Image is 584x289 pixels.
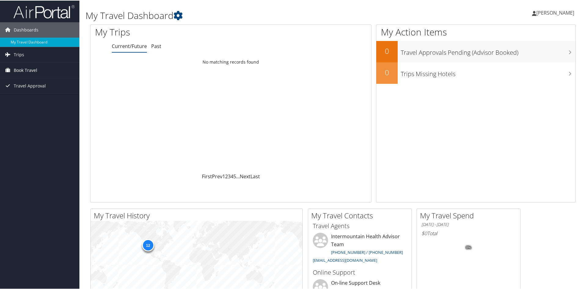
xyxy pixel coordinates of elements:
a: [PHONE_NUMBER] / [PHONE_NUMBER] [331,249,403,254]
a: Past [151,42,161,49]
span: [PERSON_NAME] [536,9,574,16]
h2: 0 [376,67,398,77]
a: [EMAIL_ADDRESS][DOMAIN_NAME] [313,257,377,262]
span: Book Travel [14,62,37,77]
a: Last [250,172,260,179]
span: Trips [14,46,24,62]
h3: Trips Missing Hotels [401,66,575,78]
h2: My Travel Contacts [311,210,411,220]
a: 2 [225,172,228,179]
a: Current/Future [112,42,147,49]
h2: 0 [376,45,398,56]
h3: Online Support [313,268,407,276]
span: $0 [422,229,427,236]
img: airportal-logo.png [13,4,75,18]
a: 1 [222,172,225,179]
span: Dashboards [14,22,38,37]
a: 0Trips Missing Hotels [376,62,575,83]
span: … [236,172,240,179]
a: Prev [212,172,222,179]
a: 0Travel Approvals Pending (Advisor Booked) [376,40,575,62]
tspan: 0% [466,245,471,249]
td: No matching records found [90,56,371,67]
h6: Total [422,229,516,236]
div: 12 [142,239,154,251]
h1: My Trips [95,25,250,38]
li: Intermountain Health Advisor Team [310,232,410,265]
a: [PERSON_NAME] [532,3,580,21]
h1: My Action Items [376,25,575,38]
h1: My Travel Dashboard [86,9,415,21]
span: Travel Approval [14,78,46,93]
a: First [202,172,212,179]
a: 3 [228,172,231,179]
a: 4 [231,172,233,179]
h3: Travel Agents [313,221,407,230]
h2: My Travel Spend [420,210,520,220]
a: 5 [233,172,236,179]
h3: Travel Approvals Pending (Advisor Booked) [401,45,575,56]
h6: [DATE] - [DATE] [422,221,516,227]
h2: My Travel History [94,210,302,220]
a: Next [240,172,250,179]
